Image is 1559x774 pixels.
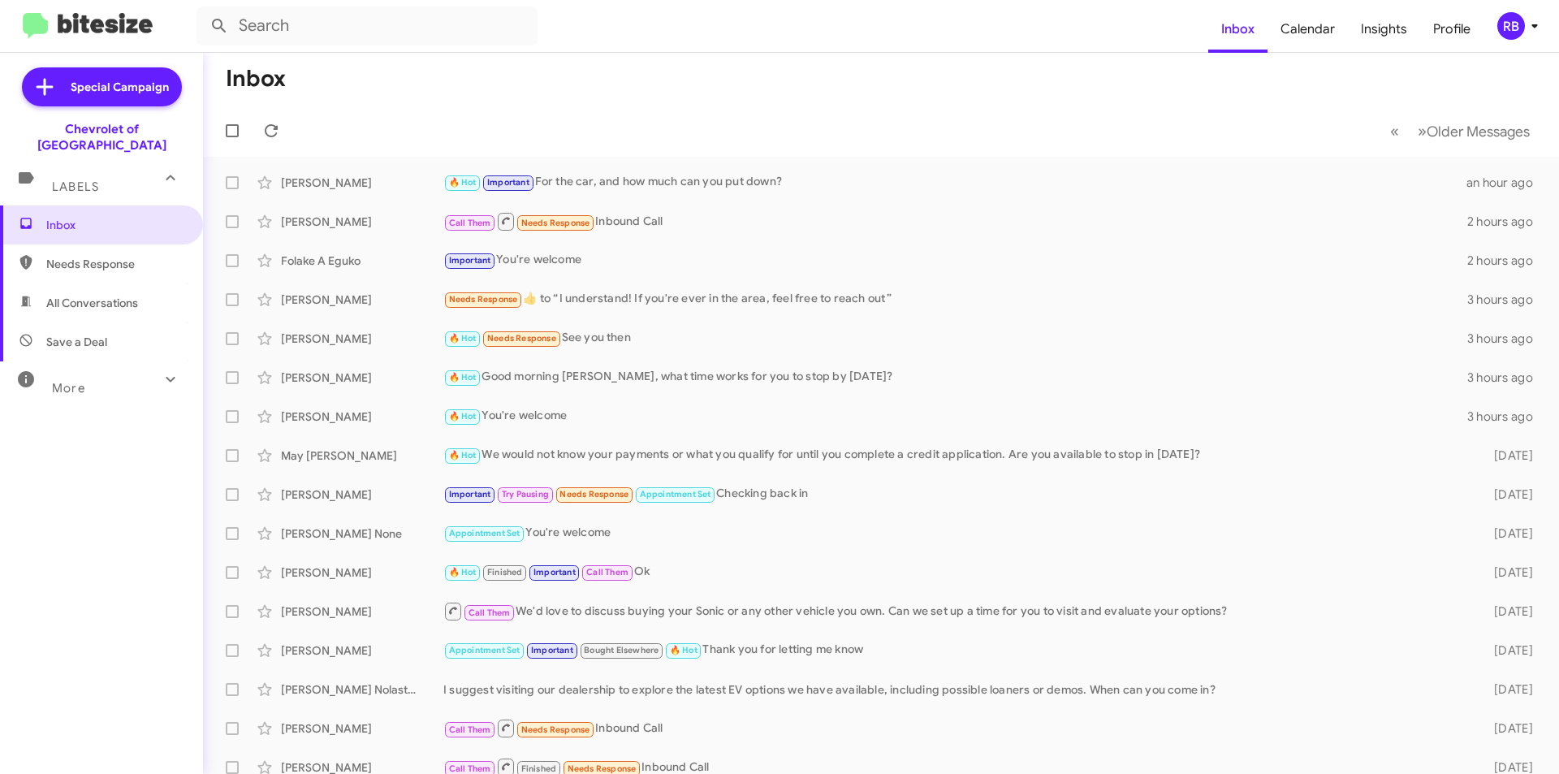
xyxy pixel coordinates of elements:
span: Bought Elsewhere [584,645,659,655]
nav: Page navigation example [1381,115,1540,148]
div: You're welcome [443,407,1467,426]
div: 3 hours ago [1467,331,1546,347]
a: Insights [1348,6,1420,53]
div: [DATE] [1468,720,1546,737]
div: [DATE] [1468,525,1546,542]
div: Good morning [PERSON_NAME], what time works for you to stop by [DATE]? [443,368,1467,387]
div: [DATE] [1468,564,1546,581]
div: [PERSON_NAME] [281,564,443,581]
span: Try Pausing [502,489,549,499]
span: Needs Response [46,256,184,272]
span: 🔥 Hot [449,450,477,461]
span: Important [531,645,573,655]
div: 2 hours ago [1467,214,1546,230]
span: Important [449,255,491,266]
span: Special Campaign [71,79,169,95]
div: ​👍​ to “ I understand! If you're ever in the area, feel free to reach out ” [443,290,1467,309]
div: [DATE] [1468,681,1546,698]
div: Checking back in [443,485,1468,504]
button: RB [1483,12,1541,40]
div: [PERSON_NAME] [281,214,443,230]
button: Next [1408,115,1540,148]
span: Labels [52,179,99,194]
div: See you then [443,329,1467,348]
span: Appointment Set [449,528,520,538]
div: [PERSON_NAME] [281,603,443,620]
div: You're welcome [443,524,1468,543]
div: [PERSON_NAME] [281,292,443,308]
div: [PERSON_NAME] [281,409,443,425]
span: Inbox [46,217,184,233]
span: 🔥 Hot [449,567,477,577]
div: 2 hours ago [1467,253,1546,269]
div: [PERSON_NAME] [281,720,443,737]
span: More [52,381,85,396]
div: [PERSON_NAME] Nolastname122093970 [281,681,443,698]
span: Needs Response [521,218,590,228]
span: Important [533,567,576,577]
div: [DATE] [1468,603,1546,620]
div: [PERSON_NAME] [281,370,443,386]
span: « [1390,121,1399,141]
div: RB [1497,12,1525,40]
div: [DATE] [1468,642,1546,659]
span: Call Them [469,608,511,618]
span: Needs Response [487,333,556,344]
span: Needs Response [521,724,590,735]
div: [PERSON_NAME] [281,331,443,347]
button: Previous [1380,115,1409,148]
span: Appointment Set [640,489,711,499]
span: Older Messages [1427,123,1530,141]
h1: Inbox [226,66,286,92]
div: [PERSON_NAME] None [281,525,443,542]
div: Inbound Call [443,211,1467,231]
span: All Conversations [46,295,138,311]
span: Needs Response [568,763,637,774]
input: Search [196,6,538,45]
a: Inbox [1208,6,1267,53]
div: [PERSON_NAME] [281,642,443,659]
span: 🔥 Hot [449,333,477,344]
span: Call Them [449,724,491,735]
span: » [1418,121,1427,141]
span: Call Them [449,763,491,774]
div: 3 hours ago [1467,370,1546,386]
div: [PERSON_NAME] [281,486,443,503]
span: Needs Response [559,489,628,499]
span: Important [487,177,529,188]
span: 🔥 Hot [670,645,697,655]
span: Call Them [449,218,491,228]
div: We'd love to discuss buying your Sonic or any other vehicle you own. Can we set up a time for you... [443,601,1468,621]
span: Important [449,489,491,499]
div: May [PERSON_NAME] [281,448,443,464]
div: Thank you for letting me know [443,641,1468,659]
div: [PERSON_NAME] [281,175,443,191]
span: Needs Response [449,294,518,305]
a: Calendar [1267,6,1348,53]
div: 3 hours ago [1467,409,1546,425]
div: We would not know your payments or what you qualify for until you complete a credit application. ... [443,446,1468,465]
span: 🔥 Hot [449,177,477,188]
div: Inbound Call [443,718,1468,738]
span: 🔥 Hot [449,411,477,422]
span: 🔥 Hot [449,372,477,383]
span: Appointment Set [449,645,520,655]
span: Finished [521,763,557,774]
span: Save a Deal [46,334,107,350]
div: 3 hours ago [1467,292,1546,308]
div: Folake A Eguko [281,253,443,269]
div: [DATE] [1468,486,1546,503]
div: [DATE] [1468,448,1546,464]
span: Finished [487,567,523,577]
div: I suggest visiting our dealership to explore the latest EV options we have available, including p... [443,681,1468,698]
span: Call Them [586,567,628,577]
a: Profile [1420,6,1483,53]
div: You're welcome [443,251,1467,270]
div: For the car, and how much can you put down? [443,173,1466,192]
a: Special Campaign [22,67,182,106]
div: an hour ago [1466,175,1546,191]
